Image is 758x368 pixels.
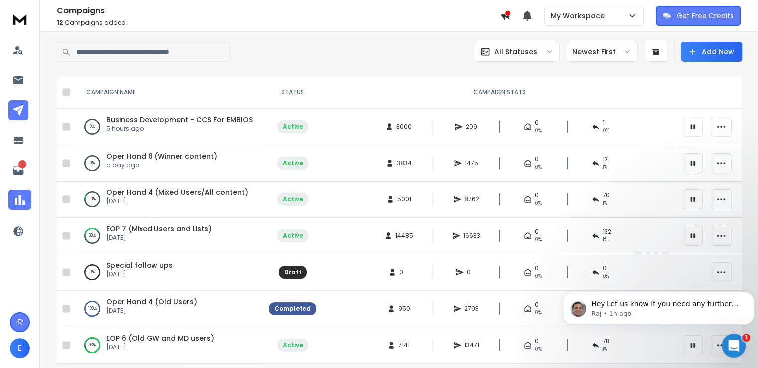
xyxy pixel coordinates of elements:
[90,267,95,277] p: 0 %
[283,341,303,349] div: Active
[10,338,30,358] button: E
[559,271,758,341] iframe: Intercom notifications message
[535,272,542,280] span: 0%
[106,260,173,270] a: Special follow ups
[90,158,95,168] p: 0 %
[463,232,480,240] span: 16633
[90,122,95,132] p: 0 %
[551,11,608,21] p: My Workspace
[106,270,173,278] p: [DATE]
[106,297,197,307] a: Oper Hand 4 (Old Users)
[535,309,542,317] span: 0%
[322,76,677,109] th: CAMPAIGN STATS
[89,340,96,350] p: 93 %
[397,159,412,167] span: 3834
[603,155,608,163] span: 12
[535,127,542,135] span: 0%
[106,115,253,125] a: Business Development - CCS For EMBIOS
[566,42,638,62] button: Newest First
[74,327,263,364] td: 93%EOP 6 (Old GW and MD users)[DATE]
[74,291,263,327] td: 100%Oper Hand 4 (Old Users)[DATE]
[535,228,539,236] span: 0
[535,199,542,207] span: 0%
[681,42,742,62] button: Add New
[535,337,539,345] span: 0
[8,160,28,180] a: 1
[603,236,607,244] span: 1 %
[57,18,63,27] span: 12
[535,264,539,272] span: 0
[535,191,539,199] span: 0
[464,341,479,349] span: 13471
[603,345,607,353] span: 1 %
[535,155,539,163] span: 0
[464,195,479,203] span: 8762
[106,333,214,343] a: EOP 6 (Old GW and MD users)
[603,264,606,272] span: 0
[467,268,477,276] span: 0
[464,305,479,313] span: 2793
[466,123,477,131] span: 209
[396,123,412,131] span: 3000
[656,6,741,26] button: Get Free Credits
[57,19,500,27] p: Campaigns added
[106,307,197,315] p: [DATE]
[722,334,746,358] iframe: Intercom live chat
[89,231,96,241] p: 38 %
[106,151,217,161] a: Oper Hand 6 (Winner content)
[399,268,409,276] span: 0
[57,5,500,17] h1: Campaigns
[106,187,248,197] a: Oper Hand 4 (Mixed Users/All content)
[397,195,411,203] span: 5001
[677,11,734,21] p: Get Free Credits
[106,161,217,169] p: a day ago
[603,127,609,135] span: 0 %
[603,119,605,127] span: 1
[18,160,26,168] p: 1
[283,232,303,240] div: Active
[284,268,302,276] div: Draft
[74,145,263,182] td: 0%Oper Hand 6 (Winner content)a day ago
[89,194,96,204] p: 10 %
[263,76,322,109] th: STATUS
[88,304,97,314] p: 100 %
[283,159,303,167] div: Active
[106,224,212,234] a: EOP 7 (Mixed Users and Lists)
[283,195,303,203] div: Active
[465,159,478,167] span: 1475
[106,343,214,351] p: [DATE]
[603,228,611,236] span: 132
[74,109,263,145] td: 0%Business Development - CCS For EMBIOS5 hours ago
[535,345,542,353] span: 0%
[395,232,413,240] span: 14485
[106,234,212,242] p: [DATE]
[106,125,253,133] p: 5 hours ago
[603,199,607,207] span: 1 %
[274,305,311,313] div: Completed
[398,305,410,313] span: 950
[535,301,539,309] span: 0
[535,163,542,171] span: 0%
[106,197,248,205] p: [DATE]
[74,218,263,254] td: 38%EOP 7 (Mixed Users and Lists)[DATE]
[535,119,539,127] span: 0
[742,334,750,342] span: 1
[398,341,410,349] span: 7141
[603,163,607,171] span: 1 %
[74,182,263,218] td: 10%Oper Hand 4 (Mixed Users/All content)[DATE]
[74,76,263,109] th: CAMPAIGN NAME
[74,254,263,291] td: 0%Special follow ups[DATE]
[10,10,30,28] img: logo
